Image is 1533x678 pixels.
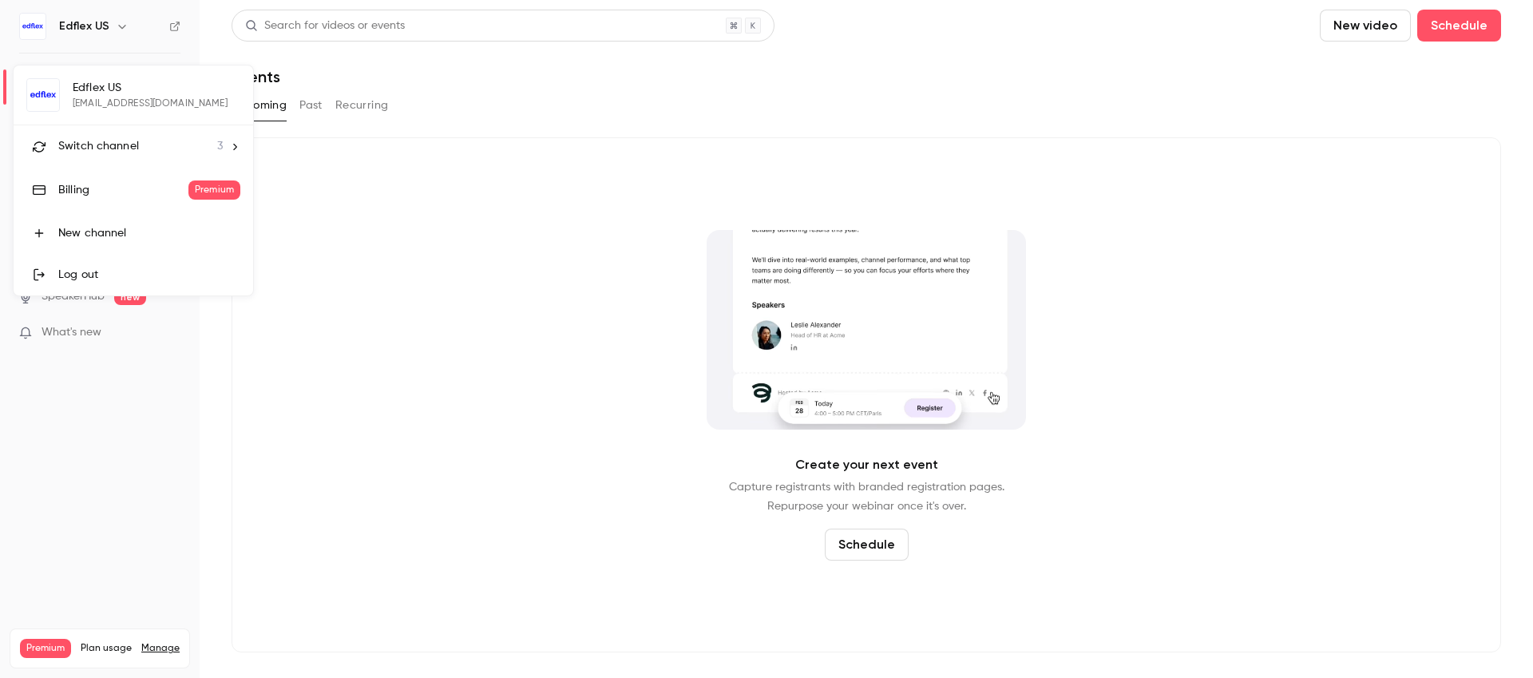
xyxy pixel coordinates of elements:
span: 3 [217,138,223,155]
div: Billing [58,182,188,198]
div: New channel [58,225,240,241]
span: Premium [188,180,240,200]
span: Switch channel [58,138,139,155]
div: Log out [58,267,240,283]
